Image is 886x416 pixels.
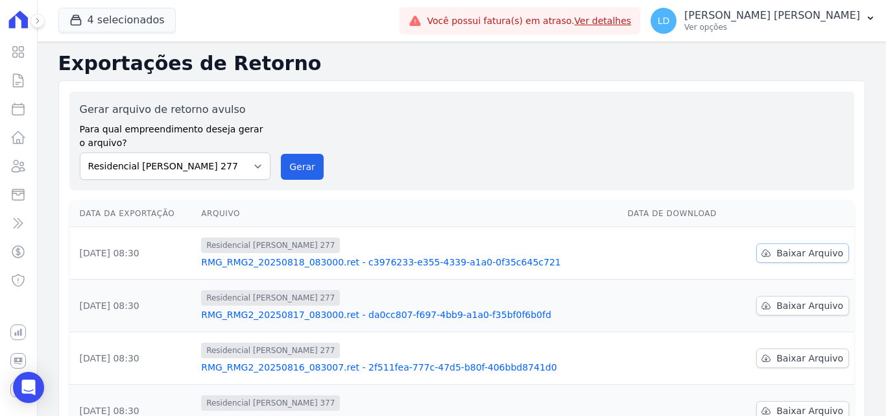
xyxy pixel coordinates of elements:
span: Residencial [PERSON_NAME] 277 [201,290,340,306]
a: Baixar Arquivo [756,243,849,263]
a: RMG_RMG2_20250817_083000.ret - da0cc807-f697-4bb9-a1a0-f35bf0f6b0fd [201,308,617,321]
a: Ver detalhes [575,16,632,26]
th: Data de Download [622,201,736,227]
th: Data da Exportação [69,201,197,227]
td: [DATE] 08:30 [69,332,197,385]
span: Residencial [PERSON_NAME] 377 [201,395,340,411]
td: [DATE] 08:30 [69,227,197,280]
span: LD [658,16,670,25]
span: Você possui fatura(s) em atraso. [427,14,631,28]
button: Gerar [281,154,324,180]
label: Gerar arquivo de retorno avulso [80,102,271,117]
button: LD [PERSON_NAME] [PERSON_NAME] Ver opções [640,3,886,39]
a: RMG_RMG2_20250818_083000.ret - c3976233-e355-4339-a1a0-0f35c645c721 [201,256,617,269]
td: [DATE] 08:30 [69,280,197,332]
span: Residencial [PERSON_NAME] 277 [201,238,340,253]
h2: Exportações de Retorno [58,52,865,75]
p: [PERSON_NAME] [PERSON_NAME] [684,9,860,22]
span: Baixar Arquivo [776,299,843,312]
div: Open Intercom Messenger [13,372,44,403]
span: Baixar Arquivo [776,352,843,365]
p: Ver opções [684,22,860,32]
a: Baixar Arquivo [756,296,849,315]
a: RMG_RMG2_20250816_083007.ret - 2f511fea-777c-47d5-b80f-406bbd8741d0 [201,361,617,374]
span: Baixar Arquivo [776,247,843,260]
button: 4 selecionados [58,8,176,32]
a: Baixar Arquivo [756,349,849,368]
label: Para qual empreendimento deseja gerar o arquivo? [80,117,271,150]
th: Arquivo [196,201,622,227]
span: Residencial [PERSON_NAME] 277 [201,343,340,358]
